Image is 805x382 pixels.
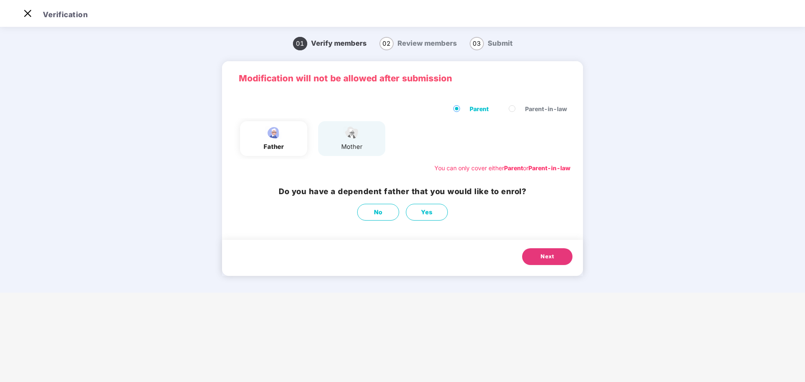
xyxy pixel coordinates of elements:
[279,185,526,197] h3: Do you have a dependent father that you would like to enrol?
[293,37,307,50] span: 01
[541,252,554,261] span: Next
[341,142,363,152] div: mother
[379,37,394,50] span: 02
[357,204,399,221] button: No
[406,204,448,221] button: Yes
[488,39,512,47] span: Submit
[421,208,433,217] span: Yes
[470,37,484,50] span: 03
[263,125,284,140] img: svg+xml;base64,PHN2ZyBpZD0iRmF0aGVyX2ljb24iIHhtbG5zPSJodHRwOi8vd3d3LnczLm9yZy8yMDAwL3N2ZyIgeG1sbn...
[434,164,570,173] div: You can only cover either or
[263,142,284,152] div: father
[466,104,492,114] span: Parent
[374,208,383,217] span: No
[397,39,457,47] span: Review members
[522,248,572,265] button: Next
[239,72,566,86] p: Modification will not be allowed after submission
[341,125,362,140] img: svg+xml;base64,PHN2ZyB4bWxucz0iaHR0cDovL3d3dy53My5vcmcvMjAwMC9zdmciIHdpZHRoPSI1NCIgaGVpZ2h0PSIzOC...
[522,104,570,114] span: Parent-in-law
[528,164,570,172] b: Parent-in-law
[504,164,523,172] b: Parent
[311,39,367,47] span: Verify members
